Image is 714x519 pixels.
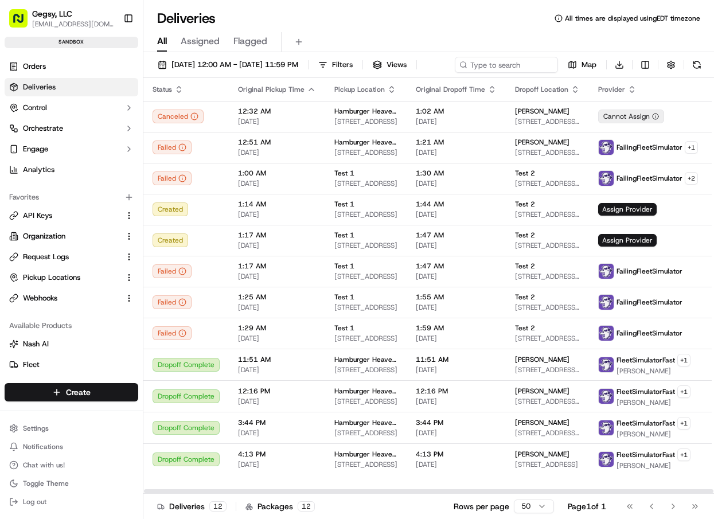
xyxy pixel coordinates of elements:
[238,323,316,333] span: 1:29 AM
[515,262,535,271] span: Test 2
[5,420,138,436] button: Settings
[5,78,138,96] a: Deliveries
[298,501,315,512] div: 12
[233,34,267,48] span: Flagged
[334,355,397,364] span: Hamburger Heaven - Bushwick
[9,231,120,241] a: Organization
[9,210,120,221] a: API Keys
[178,147,209,161] button: See all
[157,9,216,28] h1: Deliveries
[5,5,119,32] button: Gegsy, LLC[EMAIL_ADDRESS][DOMAIN_NAME]
[238,397,316,406] span: [DATE]
[416,231,497,240] span: 1:47 AM
[81,284,139,293] a: Powered byPylon
[5,494,138,510] button: Log out
[23,210,52,221] span: API Keys
[617,398,690,407] span: [PERSON_NAME]
[677,417,690,430] button: +1
[238,355,316,364] span: 11:51 AM
[416,428,497,438] span: [DATE]
[5,457,138,473] button: Chat with us!
[334,292,354,302] span: Test 1
[515,323,535,333] span: Test 2
[23,424,49,433] span: Settings
[599,171,614,186] img: FleetSimulator.png
[36,178,93,187] span: [PERSON_NAME]
[598,110,664,123] button: Cannot Assign
[334,272,397,281] span: [STREET_ADDRESS]
[11,167,30,185] img: Asif Zaman Khan
[515,138,569,147] span: [PERSON_NAME]
[515,460,580,469] span: [STREET_ADDRESS]
[7,252,92,272] a: 📗Knowledge Base
[515,241,580,250] span: [STREET_ADDRESS][PERSON_NAME]
[416,460,497,469] span: [DATE]
[238,303,316,312] span: [DATE]
[598,85,625,94] span: Provider
[11,11,34,34] img: Nash
[416,179,497,188] span: [DATE]
[238,460,316,469] span: [DATE]
[334,210,397,219] span: [STREET_ADDRESS]
[416,210,497,219] span: [DATE]
[24,110,45,130] img: 4281594248423_2fcf9dad9f2a874258b8_72.png
[32,19,114,29] button: [EMAIL_ADDRESS][DOMAIN_NAME]
[416,241,497,250] span: [DATE]
[95,178,99,187] span: •
[23,144,48,154] span: Engage
[599,357,614,372] img: FleetSimulator.png
[599,326,614,341] img: FleetSimulator.png
[5,119,138,138] button: Orchestrate
[157,501,227,512] div: Deliveries
[238,117,316,126] span: [DATE]
[23,165,54,175] span: Analytics
[416,418,497,427] span: 3:44 PM
[334,303,397,312] span: [STREET_ADDRESS]
[416,365,497,374] span: [DATE]
[515,355,569,364] span: [PERSON_NAME]
[617,174,682,183] span: FailingFleetSimulator
[23,272,80,283] span: Pickup Locations
[334,418,397,427] span: Hamburger Heaven - Bushwick
[334,241,397,250] span: [STREET_ADDRESS]
[599,140,614,155] img: FleetSimulator.png
[416,355,497,364] span: 11:51 AM
[153,264,192,278] div: Failed
[23,123,63,134] span: Orchestrate
[334,85,385,94] span: Pickup Location
[617,461,690,470] span: [PERSON_NAME]
[334,387,397,396] span: Hamburger Heaven - Bushwick
[334,179,397,188] span: [STREET_ADDRESS]
[153,141,192,154] div: Failed
[416,117,497,126] span: [DATE]
[9,252,120,262] a: Request Logs
[598,234,657,247] span: Assign Provider
[416,334,497,343] span: [DATE]
[238,418,316,427] span: 3:44 PM
[92,252,189,272] a: 💻API Documentation
[153,171,192,185] button: Failed
[153,110,204,123] div: Canceled
[5,317,138,335] div: Available Products
[332,60,353,70] span: Filters
[238,262,316,271] span: 1:17 AM
[5,206,138,225] button: API Keys
[153,85,172,94] span: Status
[416,107,497,116] span: 1:02 AM
[515,428,580,438] span: [STREET_ADDRESS][PERSON_NAME]
[23,339,49,349] span: Nash AI
[23,256,88,268] span: Knowledge Base
[66,387,91,398] span: Create
[5,57,138,76] a: Orders
[416,397,497,406] span: [DATE]
[5,383,138,401] button: Create
[515,179,580,188] span: [STREET_ADDRESS][PERSON_NAME]
[334,107,397,116] span: Hamburger Heaven - Bushwick
[238,272,316,281] span: [DATE]
[334,323,354,333] span: Test 1
[515,169,535,178] span: Test 2
[238,179,316,188] span: [DATE]
[238,210,316,219] span: [DATE]
[617,143,682,152] span: FailingFleetSimulator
